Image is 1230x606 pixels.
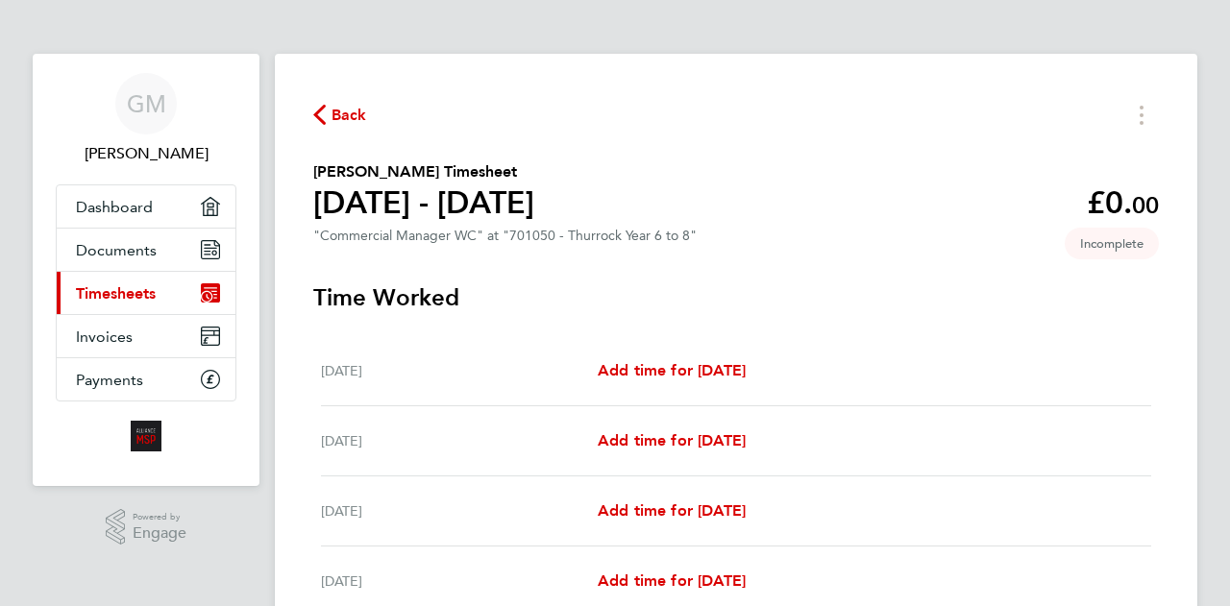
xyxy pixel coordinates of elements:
span: Add time for [DATE] [598,431,746,449]
a: Timesheets [57,272,235,314]
h1: [DATE] - [DATE] [313,183,534,222]
a: Powered byEngage [106,509,187,545]
div: [DATE] [321,570,598,593]
a: Add time for [DATE] [598,359,746,382]
span: Payments [76,371,143,389]
span: Add time for [DATE] [598,501,746,520]
button: Back [313,103,367,127]
app-decimal: £0. [1087,184,1159,221]
span: Powered by [133,509,186,525]
span: Timesheets [76,284,156,303]
span: This timesheet is Incomplete. [1065,228,1159,259]
a: GM[PERSON_NAME] [56,73,236,165]
h2: [PERSON_NAME] Timesheet [313,160,534,183]
span: Glynn Marlow [56,142,236,165]
nav: Main navigation [33,54,259,486]
img: alliancemsp-logo-retina.png [131,421,161,451]
a: Add time for [DATE] [598,499,746,522]
button: Timesheets Menu [1124,100,1159,130]
h3: Time Worked [313,282,1159,313]
span: Back [332,104,367,127]
span: 00 [1132,191,1159,219]
div: [DATE] [321,429,598,452]
span: GM [127,91,166,116]
span: Documents [76,241,157,259]
a: Invoices [57,315,235,357]
span: Add time for [DATE] [598,571,746,590]
a: Payments [57,358,235,400]
div: "Commercial Manager WC" at "701050 - Thurrock Year 6 to 8" [313,228,697,244]
a: Add time for [DATE] [598,570,746,593]
span: Engage [133,525,186,542]
span: Invoices [76,327,133,346]
a: Go to home page [56,421,236,451]
div: [DATE] [321,499,598,522]
a: Add time for [DATE] [598,429,746,452]
a: Dashboard [57,185,235,228]
div: [DATE] [321,359,598,382]
span: Dashboard [76,198,153,216]
span: Add time for [DATE] [598,361,746,379]
a: Documents [57,229,235,271]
